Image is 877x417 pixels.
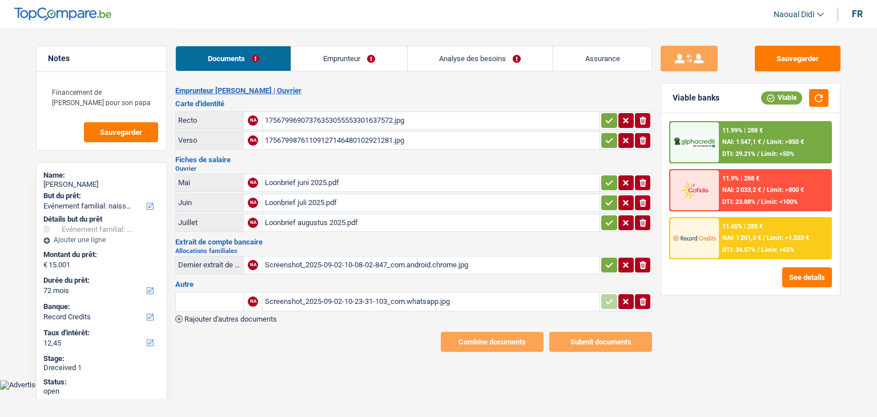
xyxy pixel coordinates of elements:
[761,150,794,158] span: Limit: <50%
[248,260,258,270] div: NA
[43,276,157,285] label: Durée du prêt:
[248,135,258,146] div: NA
[43,180,159,189] div: [PERSON_NAME]
[767,234,809,242] span: Limit: >1.033 €
[722,150,755,158] span: DTI: 29.21%
[14,7,111,21] img: TopCompare Logo
[48,54,155,63] h5: Notes
[722,223,763,230] div: 11.45% | 285 €
[673,227,715,248] img: Record Credits
[722,234,761,242] span: NAI: 1 201,3 €
[761,198,798,206] span: Limit: <100%
[43,378,159,387] div: Status:
[43,328,157,338] label: Taux d'intérêt:
[178,136,241,145] div: Verso
[100,129,142,136] span: Sauvegarder
[178,260,241,269] div: Dernier extrait de compte pour vos allocations familiales
[84,122,158,142] button: Sauvegarder
[761,91,802,104] div: Viable
[722,198,755,206] span: DTI: 23.88%
[722,246,755,254] span: DTI: 34.57%
[184,315,277,323] span: Rajouter d'autres documents
[765,5,824,24] a: Naoual Didi
[673,93,719,103] div: Viable banks
[757,246,759,254] span: /
[265,194,597,211] div: Loonbrief juli 2025.pdf
[248,296,258,307] div: NA
[673,136,715,149] img: AlphaCredit
[265,293,597,310] div: Screenshot_2025-09-02-10-23-31-103_com.whatsapp.jpg
[761,246,794,254] span: Limit: <65%
[722,186,761,194] span: NAI: 2 033,2 €
[774,10,814,19] span: Naoual Didi
[408,46,553,71] a: Analyse des besoins
[852,9,863,19] div: fr
[178,218,241,227] div: Juillet
[755,46,840,71] button: Sauvegarder
[673,179,715,201] img: Cofidis
[722,127,763,134] div: 11.99% | 288 €
[175,280,652,288] h3: Autre
[248,198,258,208] div: NA
[265,132,597,149] div: 17567998761109127146480102921281.jpg
[265,256,597,274] div: Screenshot_2025-09-02-10-08-02-847_com.android.chrome.jpg
[175,238,652,246] h3: Extrait de compte bancaire
[763,186,765,194] span: /
[43,302,157,311] label: Banque:
[782,267,832,287] button: See details
[178,116,241,125] div: Recto
[43,250,157,259] label: Montant du prêt:
[722,175,759,182] div: 11.9% | 288 €
[549,332,652,352] button: Submit documents
[175,100,652,107] h3: Carte d'identité
[265,174,597,191] div: Loonbrief juni 2025.pdf
[265,112,597,129] div: 17567996907376353055553301637572.jpg
[767,138,804,146] span: Limit: >850 €
[763,138,765,146] span: /
[176,46,291,71] a: Documents
[175,248,652,254] h2: Allocations familiales
[178,198,241,207] div: Juin
[43,387,159,396] div: open
[757,150,759,158] span: /
[43,191,157,201] label: But du prêt:
[175,86,652,95] h2: Emprunteur [PERSON_NAME] | Ouvrier
[43,363,159,372] div: Dreceived 1
[175,315,277,323] button: Rajouter d'autres documents
[248,178,258,188] div: NA
[43,215,159,224] div: Détails but du prêt
[265,214,597,231] div: Loonbrief augustus 2025.pdf
[553,46,651,71] a: Assurance
[248,218,258,228] div: NA
[291,46,407,71] a: Emprunteur
[43,171,159,180] div: Name:
[763,234,765,242] span: /
[43,236,159,244] div: Ajouter une ligne
[175,166,652,172] h2: Ouvrier
[175,156,652,163] h3: Fiches de salaire
[43,260,47,270] span: €
[757,198,759,206] span: /
[767,186,804,194] span: Limit: >800 €
[248,115,258,126] div: NA
[722,138,761,146] span: NAI: 1 547,1 €
[178,178,241,187] div: Mai
[441,332,544,352] button: Combine documents
[43,354,159,363] div: Stage:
